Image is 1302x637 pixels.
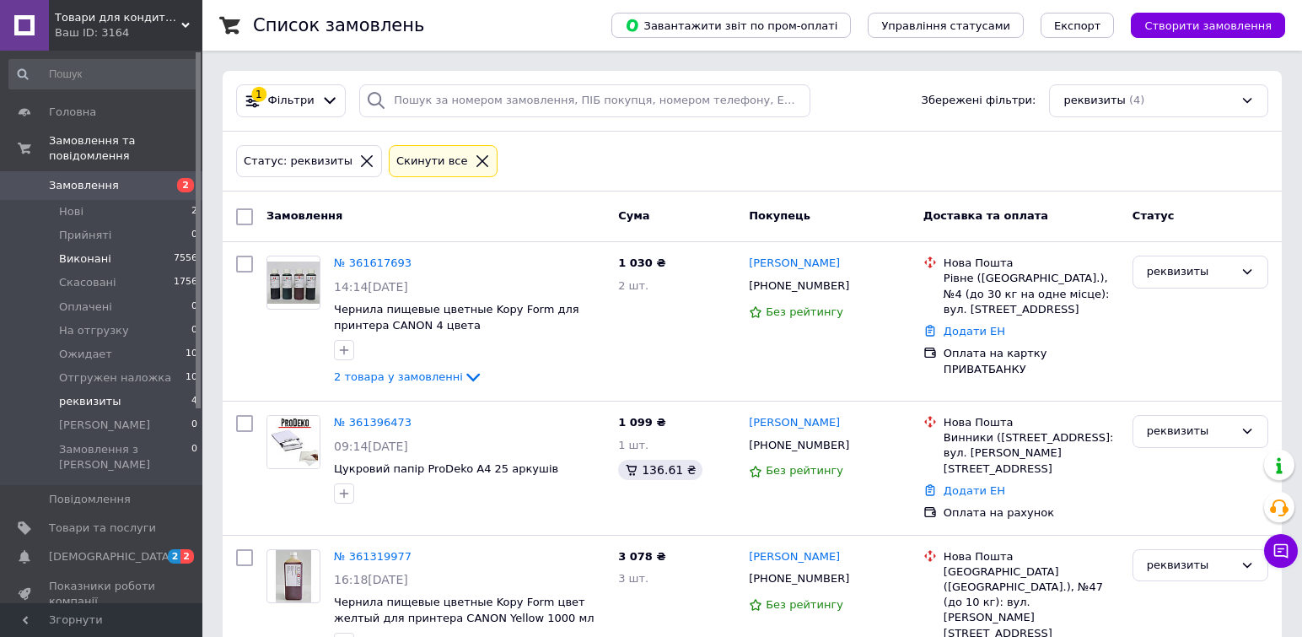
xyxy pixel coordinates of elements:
[618,209,649,222] span: Cума
[618,256,665,269] span: 1 030 ₴
[944,430,1119,477] div: Винники ([STREET_ADDRESS]: вул. [PERSON_NAME][STREET_ADDRESS]
[180,549,194,564] span: 2
[393,153,471,170] div: Cкинути все
[49,178,119,193] span: Замовлення
[55,25,202,40] div: Ваш ID: 3164
[881,19,1010,32] span: Управління статусами
[49,492,131,507] span: Повідомлення
[749,256,840,272] a: [PERSON_NAME]
[266,549,320,603] a: Фото товару
[618,416,665,429] span: 1 099 ₴
[49,105,96,120] span: Головна
[59,418,150,433] span: [PERSON_NAME]
[1147,263,1234,281] div: реквизиты
[923,209,1048,222] span: Доставка та оплата
[191,204,197,219] span: 2
[618,460,702,480] div: 136.61 ₴
[8,59,199,89] input: Пошук
[334,303,579,332] a: Чернила пищевые цветные Kopy Form для принтера CANON 4 цвета
[266,209,342,222] span: Замовлення
[59,442,191,472] span: Замовлення з [PERSON_NAME]
[1041,13,1115,38] button: Експорт
[1133,209,1175,222] span: Статус
[749,439,849,451] span: [PHONE_NUMBER]
[766,464,843,477] span: Без рейтингу
[334,462,558,475] a: Цукровий папір ProDeko А4 25 аркушів
[191,418,197,433] span: 0
[334,440,408,453] span: 09:14[DATE]
[1144,19,1272,32] span: Створити замовлення
[944,484,1005,497] a: Додати ЕН
[186,370,197,386] span: 10
[266,256,320,310] a: Фото товару
[55,10,181,25] span: Товари для кондитера ProDeko
[49,133,202,164] span: Замовлення та повідомлення
[1114,19,1285,31] a: Створити замовлення
[59,370,171,386] span: Отгружен наложка
[334,416,412,429] a: № 361396473
[625,18,837,33] span: Завантажити звіт по пром-оплаті
[1131,13,1285,38] button: Створити замовлення
[276,550,310,602] img: Фото товару
[191,228,197,243] span: 0
[59,394,121,409] span: реквизиты
[59,300,112,315] span: Оплачені
[922,93,1036,109] span: Збережені фільтри:
[266,415,320,469] a: Фото товару
[240,153,356,170] div: Статус: реквизиты
[944,346,1119,376] div: Оплата на картку ПРИВАТБАНКУ
[334,370,463,383] span: 2 товара у замовленні
[59,204,83,219] span: Нові
[251,87,266,102] div: 1
[618,439,648,451] span: 1 шт.
[334,550,412,563] a: № 361319977
[191,323,197,338] span: 0
[1147,423,1234,440] div: реквизиты
[618,550,665,563] span: 3 078 ₴
[268,93,315,109] span: Фільтри
[59,323,129,338] span: На отгрузку
[59,275,116,290] span: Скасовані
[191,394,197,409] span: 4
[1264,534,1298,568] button: Чат з покупцем
[944,256,1119,271] div: Нова Пошта
[1063,93,1125,109] span: реквизиты
[334,370,483,383] a: 2 товара у замовленні
[944,325,1005,337] a: Додати ЕН
[944,271,1119,317] div: Рівне ([GEOGRAPHIC_DATA].), №4 (до 30 кг на одне місце): вул. [STREET_ADDRESS]
[749,279,849,292] span: [PHONE_NUMBER]
[168,549,181,564] span: 2
[191,300,197,315] span: 0
[334,280,408,294] span: 14:14[DATE]
[359,84,810,117] input: Пошук за номером замовлення, ПІБ покупця, номером телефону, Email, номером накладної
[1129,94,1144,106] span: (4)
[186,347,197,362] span: 10
[191,442,197,472] span: 0
[618,279,648,292] span: 2 шт.
[174,251,197,267] span: 7556
[766,598,843,611] span: Без рейтингу
[253,15,424,35] h1: Список замовлень
[749,549,840,565] a: [PERSON_NAME]
[334,256,412,269] a: № 361617693
[49,549,174,564] span: [DEMOGRAPHIC_DATA]
[611,13,851,38] button: Завантажити звіт по пром-оплаті
[766,305,843,318] span: Без рейтингу
[749,209,810,222] span: Покупець
[944,505,1119,521] div: Оплата на рахунок
[1147,557,1234,575] div: реквизиты
[174,275,197,290] span: 1756
[334,596,595,624] a: Чернила пищевые цветные Kopy Form цвет желтый для принтера CANON Yellow 1000 мл
[59,251,111,267] span: Виконані
[749,572,849,585] span: [PHONE_NUMBER]
[334,573,408,586] span: 16:18[DATE]
[944,549,1119,564] div: Нова Пошта
[59,347,112,362] span: Ожидает
[267,416,320,468] img: Фото товару
[49,579,156,609] span: Показники роботи компанії
[749,415,840,431] a: [PERSON_NAME]
[177,178,194,192] span: 2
